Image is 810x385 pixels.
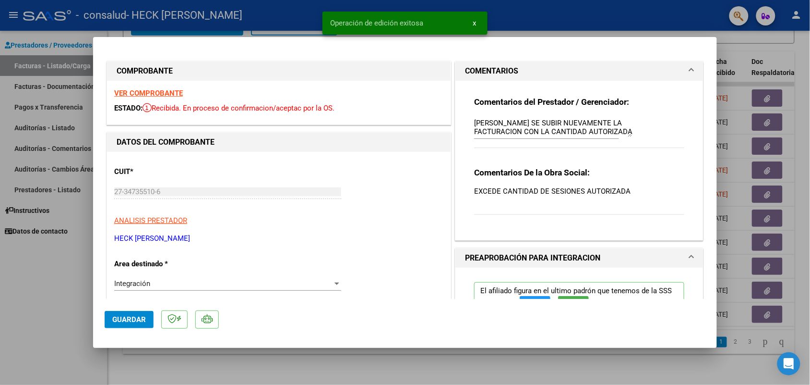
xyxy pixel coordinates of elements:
[777,352,800,375] div: Open Intercom Messenger
[114,259,213,270] p: Area destinado *
[114,89,183,98] a: VER COMPROBANTE
[330,18,423,28] span: Operación de edición exitosa
[474,168,590,177] strong: Comentarios De la Obra Social:
[455,81,703,240] div: COMENTARIOS
[143,104,334,112] span: Recibida. En proceso de confirmacion/aceptac por la OS.
[473,19,476,27] span: x
[114,216,187,225] span: ANALISIS PRESTADOR
[114,104,143,112] span: ESTADO:
[465,252,600,264] h1: PREAPROBACIÓN PARA INTEGRACION
[117,137,214,147] strong: DATOS DEL COMPROBANTE
[114,233,443,244] p: HECK [PERSON_NAME]
[465,65,518,77] h1: COMENTARIOS
[520,296,550,314] button: FTP
[474,282,684,318] p: El afiliado figura en el ultimo padrón que tenemos de la SSS de
[117,66,173,75] strong: COMPROBANTE
[112,315,146,324] span: Guardar
[455,62,703,81] mat-expansion-panel-header: COMENTARIOS
[114,166,213,177] p: CUIT
[474,186,684,197] p: EXCEDE CANTIDAD DE SESIONES AUTORIZADA
[105,311,154,328] button: Guardar
[114,279,150,288] span: Integración
[465,14,484,32] button: x
[474,97,629,107] strong: Comentarios del Prestador / Gerenciador:
[558,296,589,314] button: SSS
[455,248,703,268] mat-expansion-panel-header: PREAPROBACIÓN PARA INTEGRACION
